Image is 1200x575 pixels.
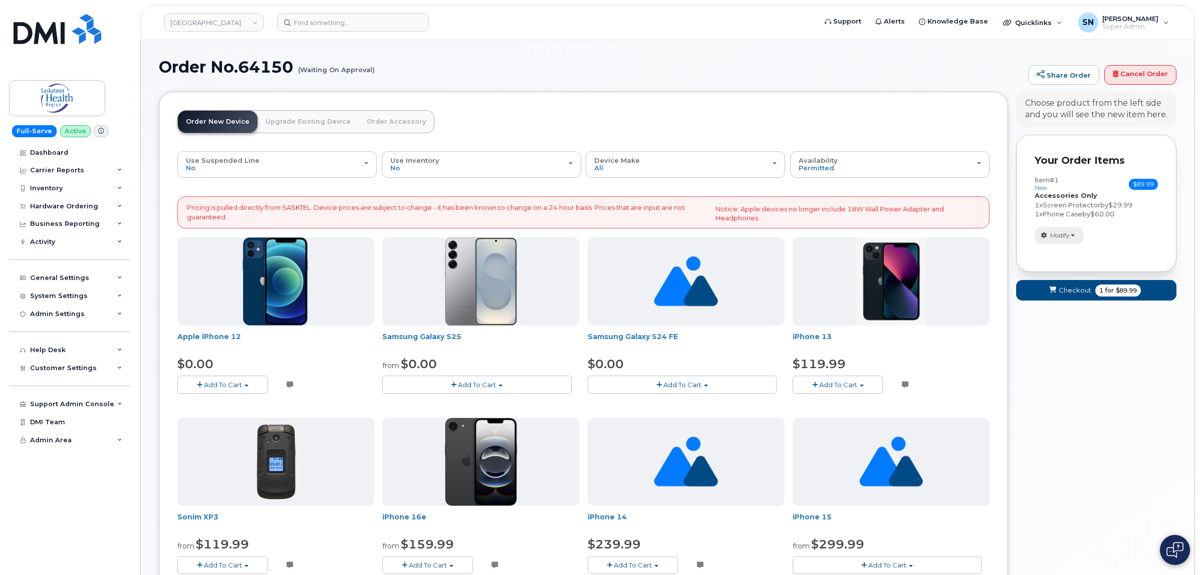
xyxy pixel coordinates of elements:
span: Use Inventory [390,156,439,164]
a: Order New Device [178,111,258,133]
div: iPhone 15 [793,512,990,532]
span: Add To Cart [819,381,857,389]
h1: Order No.64150 [159,58,1023,76]
span: Add To Cart [868,561,906,569]
img: 150 [257,424,296,499]
div: x by [1035,209,1158,219]
span: $0.00 [177,357,213,371]
a: Sonim XP3 [177,512,218,521]
span: 1 [1035,210,1039,218]
span: Device Make [594,156,640,164]
button: Use Suspended Line No [177,151,377,177]
div: iPhone 14 [588,512,785,532]
button: Add To Cart [793,376,883,393]
button: Add To Cart [588,376,777,393]
span: 1 [1099,286,1103,295]
small: (Waiting On Approval) [298,58,375,74]
span: Modify [1050,231,1070,240]
img: no_image_found-2caef05468ed5679b831cfe6fc140e25e0c280774317ffc20a367ab7fd17291e.png [654,237,717,326]
span: Add To Cart [614,561,652,569]
small: from [177,541,194,550]
span: 1 [1035,201,1039,209]
div: iPhone 16e [382,512,579,532]
span: All [594,164,603,172]
a: iPhone 14 [588,512,627,521]
button: Availability Permitted [790,151,990,177]
span: Add To Cart [409,561,447,569]
div: Samsung Galaxy S25 [382,332,579,352]
img: Open chat [1166,542,1183,558]
span: $299.99 [811,537,864,551]
small: from [382,361,399,370]
p: Pricing is pulled directly from SASKTEL. Device prices are subject to change - it has been known ... [187,203,707,221]
span: $89.99 [1116,286,1137,295]
img: mini.png [856,237,926,326]
span: No [186,164,195,172]
a: Samsung Galaxy S25 [382,332,461,341]
a: Apple iPhone 12 [177,332,241,341]
a: iPhone 13 [793,332,832,341]
button: Add To Cart [382,556,473,574]
span: #1 [1050,176,1059,184]
span: Use Suspended Line [186,156,260,164]
button: Modify [1035,227,1083,244]
small: new [1035,184,1047,191]
span: $239.99 [588,537,641,551]
p: Notice: Apple devices no longer include 18W Wall Power Adapter and Headphones. [715,204,980,223]
small: from [382,541,399,550]
button: Add To Cart [793,556,982,574]
a: Share Order [1028,65,1099,85]
button: Use Inventory No [382,151,581,177]
span: $119.99 [793,357,846,371]
span: Checkout [1059,285,1091,295]
span: Phone Case [1043,210,1082,218]
div: Samsung Galaxy S24 FE [588,332,785,352]
a: Samsung Galaxy S24 FE [588,332,678,341]
div: iPhone 13 [793,332,990,352]
span: Screen Protector [1043,201,1100,209]
span: Add To Cart [663,381,701,389]
button: Add To Cart [588,556,678,574]
span: $60.00 [1090,210,1114,218]
img: iphone-12-blue.png [243,237,309,326]
img: s25plus.png [445,237,517,326]
span: $119.99 [196,537,249,551]
button: Add To Cart [177,376,268,393]
button: Add To Cart [177,556,268,574]
span: $89.99 [1129,179,1158,190]
span: Permitted [799,164,834,172]
small: from [793,541,810,550]
img: iPhone_16e_Black_PDP_Image_Position_1__en-US-657x800.png [445,418,518,506]
a: iPhone 15 [793,512,832,521]
h3: Item [1035,176,1059,191]
strong: Accessories Only [1035,191,1097,199]
a: iPhone 16e [382,512,426,521]
div: Apple iPhone 12 [177,332,374,352]
div: x by [1035,200,1158,210]
img: no_image_found-2caef05468ed5679b831cfe6fc140e25e0c280774317ffc20a367ab7fd17291e.png [654,418,717,506]
span: $0.00 [588,357,624,371]
button: Checkout 1 for $89.99 [1016,280,1176,301]
span: Add To Cart [458,381,496,389]
span: Availability [799,156,838,164]
button: Device Make All [586,151,785,177]
span: $29.99 [1108,201,1132,209]
p: Your Order Items [1035,153,1158,168]
span: $0.00 [401,357,437,371]
a: Cancel Order [1104,65,1176,85]
a: Order Accessory [359,111,434,133]
button: Add To Cart [382,376,571,393]
span: No [390,164,400,172]
span: Add To Cart [204,561,242,569]
span: $159.99 [401,537,454,551]
a: Upgrade Existing Device [258,111,359,133]
div: Choose product from the left side and you will see the new item here. [1025,98,1167,121]
img: no_image_found-2caef05468ed5679b831cfe6fc140e25e0c280774317ffc20a367ab7fd17291e.png [859,418,923,506]
span: for [1103,286,1116,295]
div: Sonim XP3 [177,512,374,532]
span: Add To Cart [204,381,242,389]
